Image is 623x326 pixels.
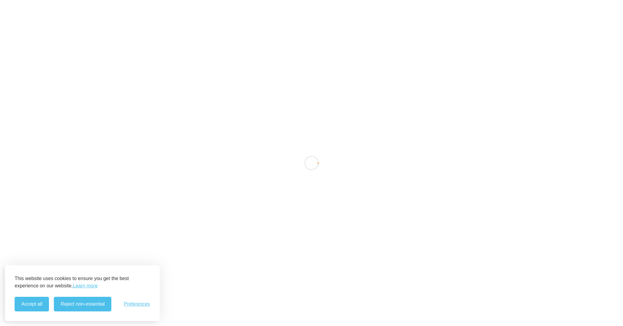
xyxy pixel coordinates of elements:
p: This website uses cookies to ensure you get the best experience on our website. [15,275,150,290]
button: Accept all cookies [15,297,49,311]
button: Reject non-essential [54,297,111,311]
button: Toggle preferences [124,301,150,307]
a: Learn more [73,282,98,290]
span: Preferences [124,301,150,307]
